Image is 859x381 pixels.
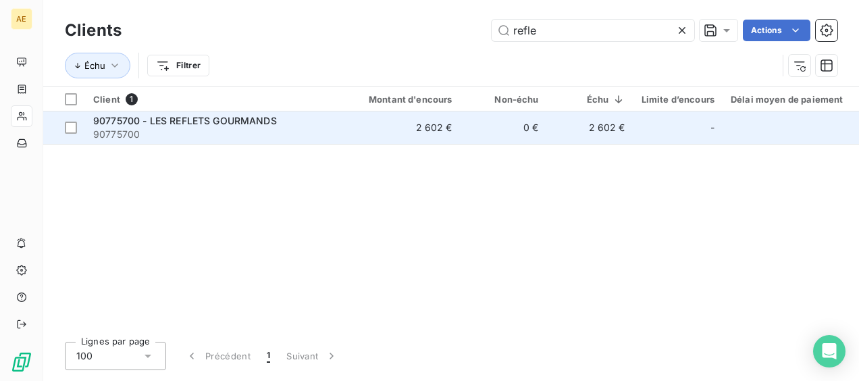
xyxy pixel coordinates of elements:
img: Logo LeanPay [11,351,32,373]
input: Rechercher [492,20,694,41]
td: 2 602 € [344,111,461,144]
td: 0 € [461,111,547,144]
span: 1 [126,93,138,105]
button: Filtrer [147,55,209,76]
span: Échu [84,60,105,71]
div: AE [11,8,32,30]
div: Échu [555,94,625,105]
span: - [710,121,714,134]
span: 90775700 [93,128,336,141]
div: Montant d'encours [353,94,452,105]
div: Non-échu [469,94,539,105]
span: 90775700 - LES REFLETS GOURMANDS [93,115,277,126]
div: Limite d’encours [642,94,714,105]
td: 2 602 € [547,111,633,144]
span: Client [93,94,120,105]
button: Actions [743,20,810,41]
span: 1 [267,349,270,363]
button: Suivant [278,342,346,370]
button: Échu [65,53,130,78]
div: Open Intercom Messenger [813,335,845,367]
span: 100 [76,349,93,363]
button: Précédent [177,342,259,370]
h3: Clients [65,18,122,43]
button: 1 [259,342,278,370]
